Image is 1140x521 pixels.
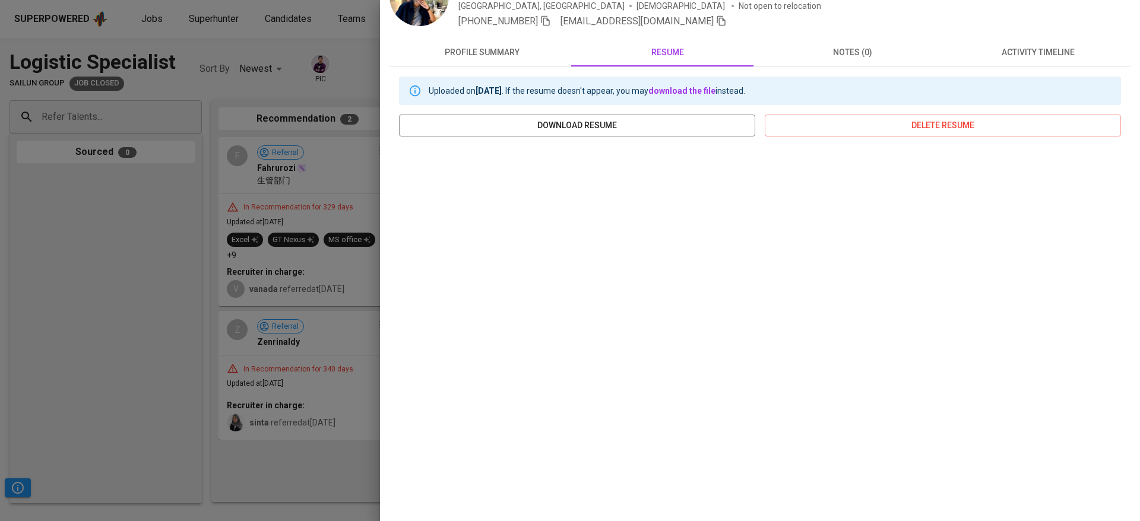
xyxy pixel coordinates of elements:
span: notes (0) [767,45,938,60]
b: [DATE] [476,86,502,96]
button: download resume [399,115,755,136]
span: profile summary [397,45,568,60]
span: activity timeline [952,45,1123,60]
span: download resume [408,118,746,133]
button: delete resume [765,115,1121,136]
iframe: 38422d9c4d40472baf0842a09643f9e8.pdf [399,146,1121,502]
div: Uploaded on . If the resume doesn't appear, you may instead. [429,80,745,101]
span: resume [582,45,753,60]
span: delete resume [774,118,1111,133]
a: download the file [648,86,715,96]
span: [EMAIL_ADDRESS][DOMAIN_NAME] [560,15,714,27]
span: [PHONE_NUMBER] [458,15,538,27]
